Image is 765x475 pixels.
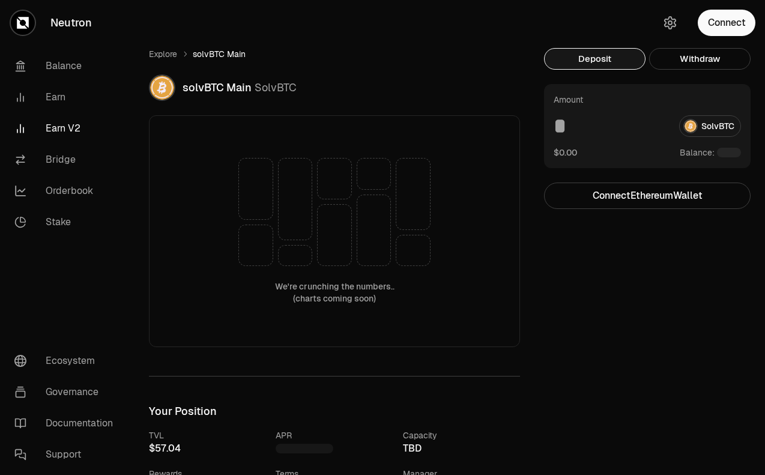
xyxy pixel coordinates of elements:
[5,377,130,408] a: Governance
[544,183,751,209] button: ConnectEthereumWallet
[403,441,520,456] div: TBD
[149,48,177,60] a: Explore
[649,48,751,70] button: Withdraw
[5,408,130,439] a: Documentation
[5,439,130,470] a: Support
[276,429,393,441] div: APR
[5,144,130,175] a: Bridge
[403,429,520,441] div: Capacity
[5,207,130,238] a: Stake
[698,10,755,36] button: Connect
[149,405,520,417] h3: Your Position
[680,147,715,159] span: Balance:
[149,48,520,60] nav: breadcrumb
[544,48,646,70] button: Deposit
[255,80,297,94] span: SolvBTC
[149,429,266,441] div: TVL
[150,76,174,100] img: SolvBTC Logo
[275,280,395,304] div: We're crunching the numbers.. (charts coming soon)
[5,345,130,377] a: Ecosystem
[183,80,252,94] span: solvBTC Main
[5,113,130,144] a: Earn V2
[5,50,130,82] a: Balance
[554,147,577,159] button: $0.00
[554,94,583,106] div: Amount
[5,175,130,207] a: Orderbook
[5,82,130,113] a: Earn
[193,48,246,60] span: solvBTC Main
